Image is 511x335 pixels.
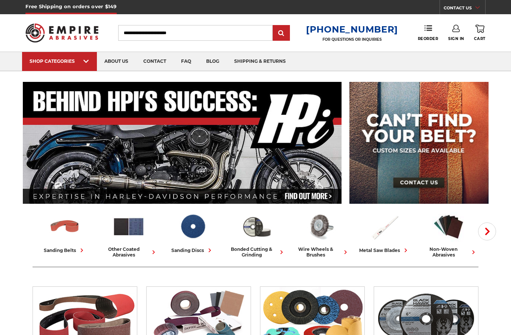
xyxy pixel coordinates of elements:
div: bonded cutting & grinding [227,246,285,258]
a: metal saw blades [355,210,413,254]
div: sanding belts [44,246,86,254]
span: Cart [474,36,485,41]
div: other coated abrasives [100,246,157,258]
div: metal saw blades [359,246,410,254]
div: SHOP CATEGORIES [30,58,89,64]
a: Reorder [418,25,438,41]
img: promo banner for custom belts. [349,82,489,204]
a: other coated abrasives [100,210,157,258]
a: Cart [474,25,485,41]
a: blog [199,52,227,71]
img: Non-woven Abrasives [432,210,465,243]
span: Sign In [448,36,464,41]
a: contact [136,52,174,71]
img: Banner for an interview featuring Horsepower Inc who makes Harley performance upgrades featured o... [23,82,342,204]
img: Metal Saw Blades [368,210,401,243]
input: Submit [274,26,289,41]
a: non-woven abrasives [419,210,477,258]
button: Next [478,222,496,240]
img: Sanding Belts [48,210,81,243]
div: wire wheels & brushes [291,246,349,258]
a: shipping & returns [227,52,293,71]
a: sanding discs [163,210,221,254]
a: wire wheels & brushes [291,210,349,258]
div: non-woven abrasives [419,246,477,258]
img: Sanding Discs [176,210,209,243]
span: Reorder [418,36,438,41]
a: CONTACT US [444,4,485,14]
a: sanding belts [36,210,94,254]
a: about us [97,52,136,71]
img: Empire Abrasives [25,19,98,47]
a: bonded cutting & grinding [227,210,285,258]
a: [PHONE_NUMBER] [306,24,398,35]
a: faq [174,52,199,71]
div: sanding discs [171,246,214,254]
img: Bonded Cutting & Grinding [240,210,273,243]
img: Wire Wheels & Brushes [304,210,337,243]
img: Other Coated Abrasives [112,210,145,243]
p: FOR QUESTIONS OR INQUIRIES [306,37,398,42]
